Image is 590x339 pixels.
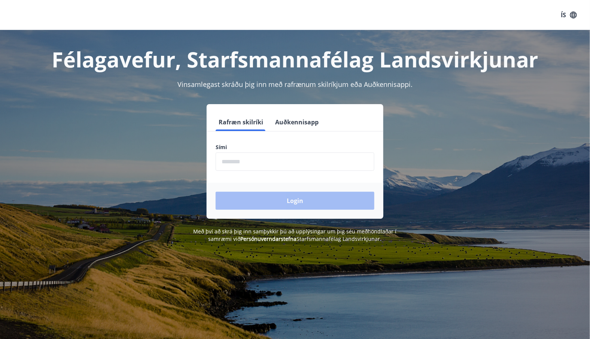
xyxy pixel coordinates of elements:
[216,113,266,131] button: Rafræn skilríki
[272,113,322,131] button: Auðkennisapp
[216,143,374,151] label: Sími
[34,45,556,73] h1: Félagavefur, Starfsmannafélag Landsvirkjunar
[177,80,413,89] span: Vinsamlegast skráðu þig inn með rafrænum skilríkjum eða Auðkennisappi.
[241,235,297,242] a: Persónuverndarstefna
[194,228,397,242] span: Með því að skrá þig inn samþykkir þú að upplýsingar um þig séu meðhöndlaðar í samræmi við Starfsm...
[557,8,581,22] button: ÍS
